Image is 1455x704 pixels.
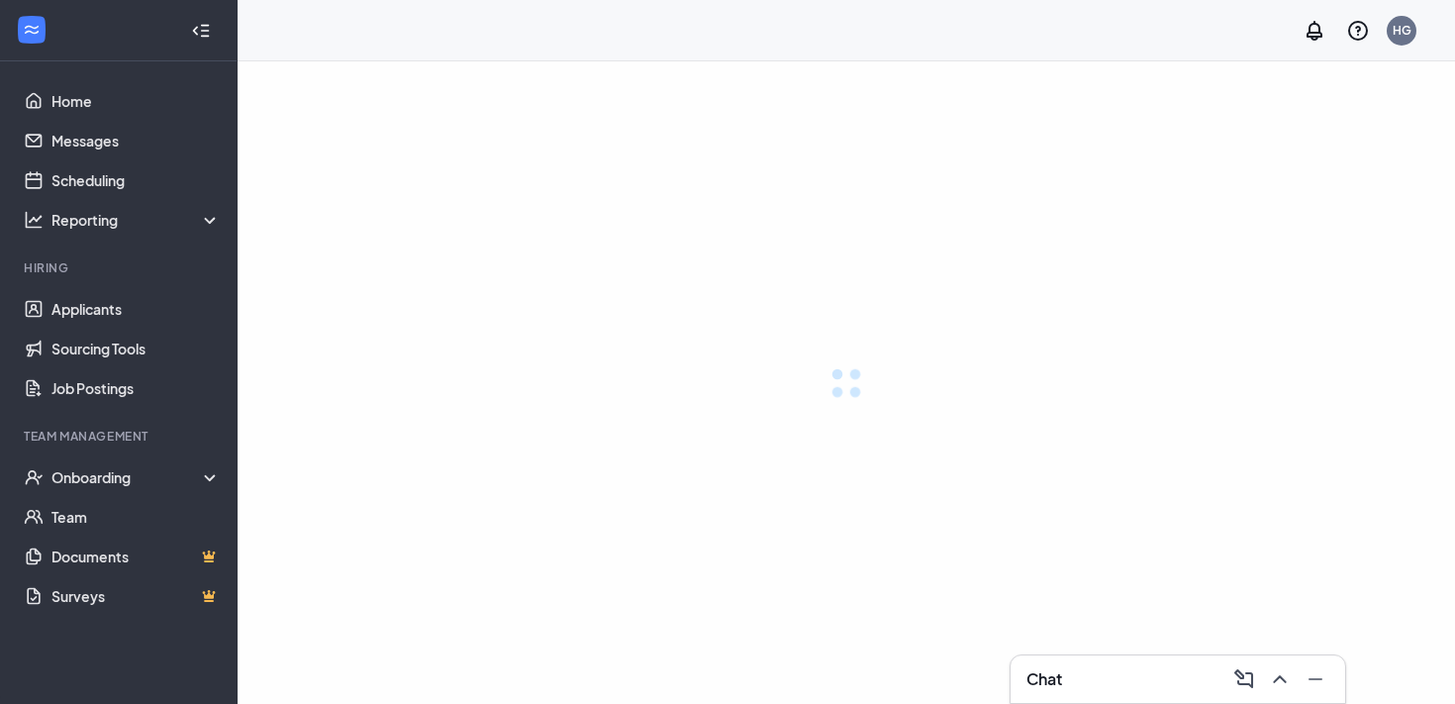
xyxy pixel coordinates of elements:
[51,497,221,537] a: Team
[1262,663,1294,695] button: ChevronUp
[24,467,44,487] svg: UserCheck
[51,329,221,368] a: Sourcing Tools
[1226,663,1258,695] button: ComposeMessage
[1026,668,1062,690] h3: Chat
[51,210,222,230] div: Reporting
[1268,667,1292,691] svg: ChevronUp
[24,428,217,445] div: Team Management
[22,20,42,40] svg: WorkstreamLogo
[1232,667,1256,691] svg: ComposeMessage
[1303,19,1326,43] svg: Notifications
[24,210,44,230] svg: Analysis
[51,537,221,576] a: DocumentsCrown
[51,289,221,329] a: Applicants
[1393,22,1411,39] div: HG
[51,576,221,616] a: SurveysCrown
[1346,19,1370,43] svg: QuestionInfo
[191,21,211,41] svg: Collapse
[51,160,221,200] a: Scheduling
[51,467,222,487] div: Onboarding
[51,121,221,160] a: Messages
[51,81,221,121] a: Home
[51,368,221,408] a: Job Postings
[1298,663,1329,695] button: Minimize
[24,259,217,276] div: Hiring
[1304,667,1327,691] svg: Minimize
